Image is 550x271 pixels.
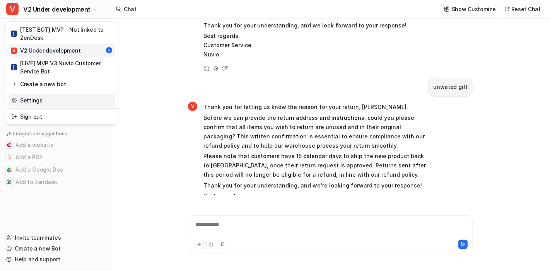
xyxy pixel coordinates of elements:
span: [ [11,64,17,70]
img: reset [12,80,17,88]
a: Sign out [9,110,115,123]
span: V [11,48,17,54]
a: Settings [9,94,115,107]
img: reset [12,112,17,121]
div: V2 Under development [11,46,80,55]
img: reset [12,96,17,104]
div: VV2 Under development [6,22,118,124]
a: Create a new bot [9,78,115,90]
div: [TEST BOT] MVP - Not linked to ZenDesk [11,26,113,42]
div: [LIVE] MVP V3 Nuvio Customer Service Bot [11,59,113,75]
span: V [6,3,19,15]
span: [ [11,31,17,37]
span: V2 Under development [23,4,91,15]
